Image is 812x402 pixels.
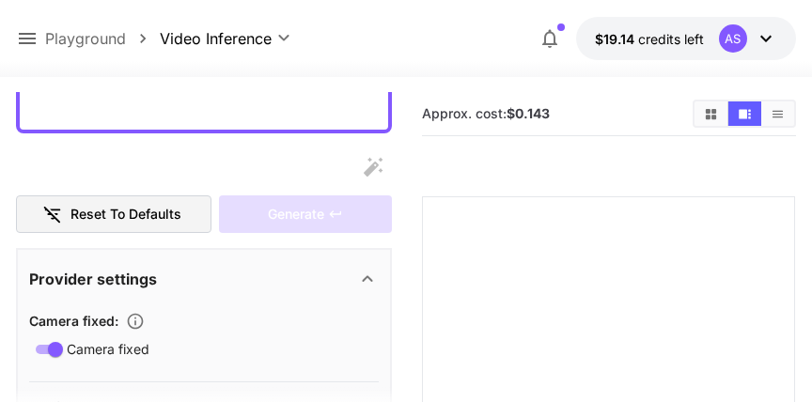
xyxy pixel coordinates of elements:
b: $0.143 [507,105,550,121]
button: Show media in list view [761,101,794,126]
div: AS [719,24,747,53]
p: Provider settings [29,268,157,290]
button: Reset to defaults [16,195,211,234]
span: Video Inference [160,27,272,50]
span: Camera fixed [67,339,149,359]
span: Camera fixed : [29,313,118,329]
button: Show media in grid view [695,101,727,126]
div: Provider settings [29,256,379,301]
span: Approx. cost: [422,105,550,121]
div: Show media in grid viewShow media in video viewShow media in list view [693,100,796,128]
a: Playground [45,27,126,50]
span: $19.14 [595,31,638,47]
button: Show media in video view [728,101,761,126]
button: $19.13925AS [576,17,796,60]
span: credits left [638,31,704,47]
div: $19.13925 [595,29,704,49]
nav: breadcrumb [45,27,160,50]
